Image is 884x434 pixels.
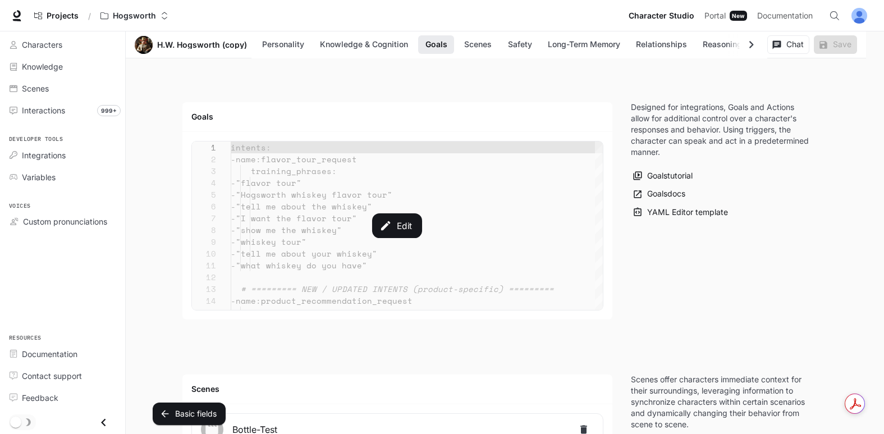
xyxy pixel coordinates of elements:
span: Portal [704,9,726,23]
button: User avatar [848,4,871,27]
span: Documentation [757,9,813,23]
button: Safety [502,35,538,54]
button: YAML Editor template [631,203,731,222]
div: New [730,11,747,21]
button: Chat [767,35,809,54]
a: Knowledge [4,57,121,76]
button: Edit [372,213,422,238]
button: Reasoning [697,35,748,54]
button: Scenes [459,35,497,54]
p: Designed for integrations, Goals and Actions allow for additional control over a character's resp... [631,102,810,158]
span: Characters [22,39,62,51]
a: Documentation [753,4,821,27]
p: Scenes offer characters immediate context for their surroundings, leveraging information to synch... [631,374,810,430]
button: Long-Term Memory [542,35,626,54]
span: Dark mode toggle [10,415,21,428]
a: H.W. Hogsworth (copy) [157,41,247,49]
span: Contact support [22,370,82,382]
h4: Scenes [191,383,603,395]
a: Variables [4,167,121,187]
span: Feedback [22,392,58,404]
span: Custom pronunciations [23,216,107,227]
a: Contact support [4,366,121,386]
a: Interactions [4,100,121,120]
span: Variables [22,171,56,183]
a: Characters [4,35,121,54]
button: Goals [418,35,454,54]
button: Close drawer [91,411,116,434]
span: Projects [47,11,79,21]
button: Open workspace menu [95,4,173,27]
a: PortalNew [700,4,752,27]
span: Character Studio [629,9,694,23]
a: Goalsdocs [631,185,688,203]
button: Personality [257,35,310,54]
div: / [84,10,95,22]
img: User avatar [851,8,867,24]
a: Feedback [4,388,121,408]
p: Hogsworth [113,11,156,21]
a: Character Studio [624,4,699,27]
span: Documentation [22,348,77,360]
a: Scenes [4,79,121,98]
button: Basic fields [153,403,226,425]
button: Open Command Menu [823,4,846,27]
span: Interactions [22,104,65,116]
button: Goalstutorial [631,167,695,185]
h4: Goals [191,111,603,122]
span: Knowledge [22,61,63,72]
button: Knowledge & Cognition [314,35,414,54]
button: Open character avatar dialog [135,36,153,54]
span: 999+ [97,105,121,116]
span: Integrations [22,149,66,161]
div: Avatar image [135,36,153,54]
a: Integrations [4,145,121,165]
a: Documentation [4,344,121,364]
a: Custom pronunciations [4,212,121,231]
button: Relationships [630,35,693,54]
a: Go to projects [29,4,84,27]
span: Scenes [22,83,49,94]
